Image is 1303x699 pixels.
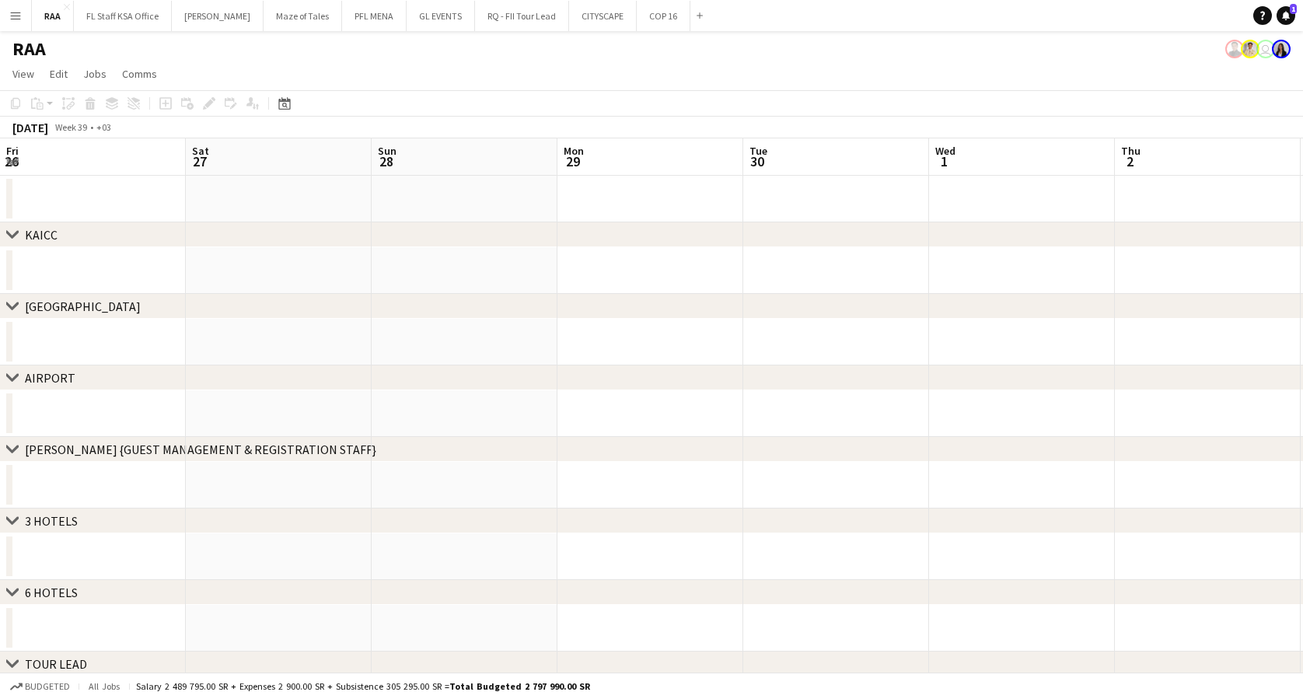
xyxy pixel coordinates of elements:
span: 27 [190,152,209,170]
span: Sat [192,144,209,158]
span: 1 [933,152,955,170]
span: Mon [564,144,584,158]
span: 29 [561,152,584,170]
button: Budgeted [8,678,72,695]
div: AIRPORT [25,370,75,386]
a: Edit [44,64,74,84]
app-user-avatar: Ala Khairalla [1272,40,1291,58]
div: [PERSON_NAME] {GUEST MANAGEMENT & REGISTRATION STAFF} [25,442,376,457]
button: RQ - FII Tour Lead [475,1,569,31]
div: TOUR LEAD [25,656,87,672]
span: View [12,67,34,81]
span: Fri [6,144,19,158]
button: FL Staff KSA Office [74,1,172,31]
span: 30 [747,152,767,170]
span: Budgeted [25,681,70,692]
app-user-avatar: Kenan Tesfaselase [1241,40,1259,58]
a: View [6,64,40,84]
app-user-avatar: THA Admin [1256,40,1275,58]
span: Jobs [83,67,107,81]
span: Tue [749,144,767,158]
button: GL EVENTS [407,1,475,31]
div: [GEOGRAPHIC_DATA] [25,299,141,314]
button: RAA [32,1,74,31]
span: 26 [4,152,19,170]
div: +03 [96,121,111,133]
button: PFL MENA [342,1,407,31]
span: 1 [1290,4,1297,14]
div: KAICC [25,227,58,243]
div: 6 HOTELS [25,585,78,600]
span: Total Budgeted 2 797 990.00 SR [449,680,590,692]
span: Edit [50,67,68,81]
button: Maze of Tales [264,1,342,31]
div: [DATE] [12,120,48,135]
h1: RAA [12,37,46,61]
button: COP 16 [637,1,690,31]
span: Sun [378,144,396,158]
app-user-avatar: Jesus Relampagos [1225,40,1244,58]
span: Comms [122,67,157,81]
a: Jobs [77,64,113,84]
span: All jobs [86,680,123,692]
span: Wed [935,144,955,158]
span: 28 [376,152,396,170]
button: CITYSCAPE [569,1,637,31]
a: 1 [1277,6,1295,25]
span: Thu [1121,144,1141,158]
span: Week 39 [51,121,90,133]
button: [PERSON_NAME] [172,1,264,31]
div: 3 HOTELS [25,513,78,529]
a: Comms [116,64,163,84]
span: 2 [1119,152,1141,170]
div: Salary 2 489 795.00 SR + Expenses 2 900.00 SR + Subsistence 305 295.00 SR = [136,680,590,692]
